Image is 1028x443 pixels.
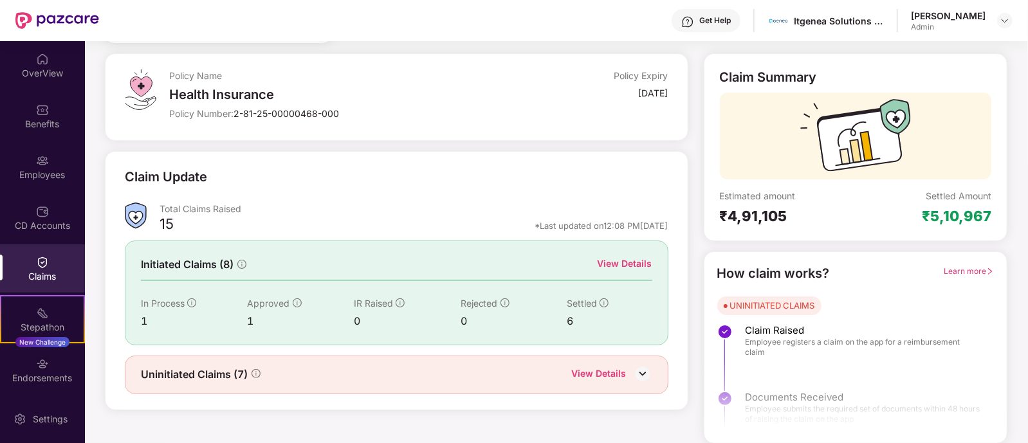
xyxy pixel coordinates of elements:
[730,299,815,312] div: UNINITIATED CLAIMS
[169,107,502,120] div: Policy Number:
[614,69,668,82] div: Policy Expiry
[15,337,69,347] div: New Challenge
[125,69,156,110] img: svg+xml;base64,PHN2ZyB4bWxucz0iaHR0cDovL3d3dy53My5vcmcvMjAwMC9zdmciIHdpZHRoPSI0OS4zMiIgaGVpZ2h0PS...
[1000,15,1010,26] img: svg+xml;base64,PHN2ZyBpZD0iRHJvcGRvd24tMzJ4MzIiIHhtbG5zPSJodHRwOi8vd3d3LnczLm9yZy8yMDAwL3N2ZyIgd2...
[567,298,597,309] span: Settled
[36,357,49,370] img: svg+xml;base64,PHN2ZyBpZD0iRW5kb3JzZW1lbnRzIiB4bWxucz0iaHR0cDovL3d3dy53My5vcmcvMjAwMC9zdmciIHdpZH...
[36,53,49,66] img: svg+xml;base64,PHN2ZyBpZD0iSG9tZSIgeG1sbnM9Imh0dHA6Ly93d3cudzMub3JnLzIwMDAvc3ZnIiB3aWR0aD0iMjAiIG...
[746,337,981,357] span: Employee registers a claim on the app for a reimbursement claim
[160,215,174,237] div: 15
[746,324,981,337] span: Claim Raised
[500,298,509,307] span: info-circle
[800,99,911,179] img: svg+xml;base64,PHN2ZyB3aWR0aD0iMTcyIiBoZWlnaHQ9IjExMyIgdmlld0JveD0iMCAwIDE3MiAxMTMiIGZpbGw9Im5vbm...
[717,324,733,339] img: svg+xml;base64,PHN2ZyBpZD0iU3RlcC1Eb25lLTMyeDMyIiB4bWxucz0iaHR0cDovL3d3dy53My5vcmcvMjAwMC9zdmciIH...
[169,87,502,102] div: Health Insurance
[911,22,986,32] div: Admin
[141,313,248,329] div: 1
[36,256,49,269] img: svg+xml;base64,PHN2ZyBpZD0iQ2xhaW0iIHhtbG5zPSJodHRwOi8vd3d3LnczLm9yZy8yMDAwL3N2ZyIgd2lkdGg9IjIwIi...
[986,267,994,275] span: right
[36,154,49,167] img: svg+xml;base64,PHN2ZyBpZD0iRW1wbG95ZWVzIiB4bWxucz0iaHR0cDovL3d3dy53My5vcmcvMjAwMC9zdmciIHdpZHRoPS...
[600,298,609,307] span: info-circle
[1,321,84,334] div: Stepathon
[717,264,830,284] div: How claim works?
[234,108,339,119] span: 2-81-25-00000468-000
[396,298,405,307] span: info-circle
[699,15,731,26] div: Get Help
[252,369,261,378] span: info-circle
[36,205,49,218] img: svg+xml;base64,PHN2ZyBpZD0iQ0RfQWNjb3VudHMiIGRhdGEtbmFtZT0iQ0QgQWNjb3VudHMiIHhtbG5zPSJodHRwOi8vd3...
[354,298,393,309] span: IR Raised
[354,313,461,329] div: 0
[141,298,185,309] span: In Process
[141,366,248,383] span: Uninitiated Claims (7)
[237,260,246,269] span: info-circle
[944,266,994,276] span: Learn more
[567,313,652,329] div: 6
[169,69,502,82] div: Policy Name
[911,10,986,22] div: [PERSON_NAME]
[639,87,668,99] div: [DATE]
[535,220,668,231] div: *Last updated on 12:08 PM[DATE]
[125,167,207,187] div: Claim Update
[293,298,302,307] span: info-circle
[598,257,652,271] div: View Details
[14,413,26,426] img: svg+xml;base64,PHN2ZyBpZD0iU2V0dGluZy0yMHgyMCIgeG1sbnM9Imh0dHA6Ly93d3cudzMub3JnLzIwMDAvc3ZnIiB3aW...
[681,15,694,28] img: svg+xml;base64,PHN2ZyBpZD0iSGVscC0zMngzMiIgeG1sbnM9Imh0dHA6Ly93d3cudzMub3JnLzIwMDAvc3ZnIiB3aWR0aD...
[720,207,856,225] div: ₹4,91,105
[248,313,354,329] div: 1
[926,190,991,202] div: Settled Amount
[720,190,856,202] div: Estimated amount
[160,203,668,215] div: Total Claims Raised
[461,313,567,329] div: 0
[36,307,49,320] img: svg+xml;base64,PHN2ZyB4bWxucz0iaHR0cDovL3d3dy53My5vcmcvMjAwMC9zdmciIHdpZHRoPSIyMSIgaGVpZ2h0PSIyMC...
[461,298,498,309] span: Rejected
[15,12,99,29] img: New Pazcare Logo
[141,257,234,273] span: Initiated Claims (8)
[187,298,196,307] span: info-circle
[633,364,652,383] img: DownIcon
[125,203,147,229] img: ClaimsSummaryIcon
[720,69,817,85] div: Claim Summary
[572,366,627,383] div: View Details
[794,15,884,27] div: Itgenea Solutions Private Limited
[36,104,49,116] img: svg+xml;base64,PHN2ZyBpZD0iQmVuZWZpdHMiIHhtbG5zPSJodHRwOi8vd3d3LnczLm9yZy8yMDAwL3N2ZyIgd2lkdGg9Ij...
[248,298,290,309] span: Approved
[29,413,71,426] div: Settings
[769,12,788,30] img: 106931595_3072030449549100_5699994001076542286_n.png
[922,207,991,225] div: ₹5,10,967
